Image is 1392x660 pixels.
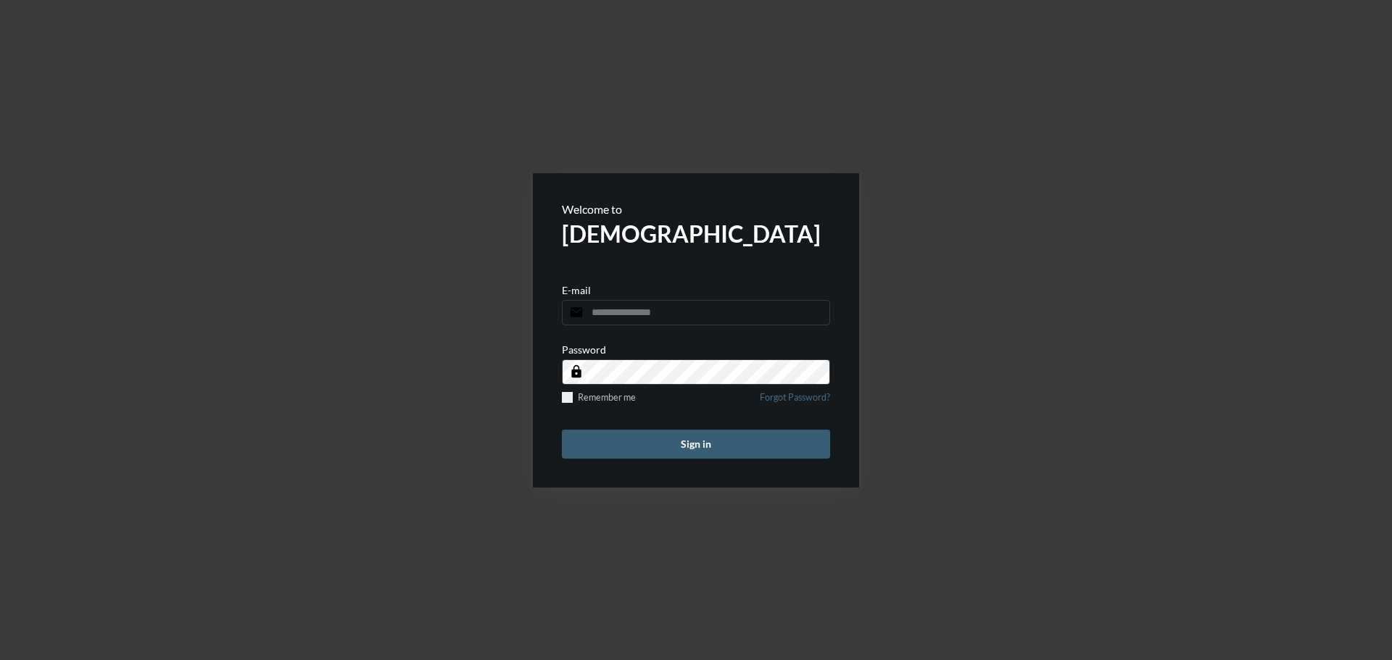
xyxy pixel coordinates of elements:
[562,202,830,216] p: Welcome to
[562,430,830,459] button: Sign in
[562,220,830,248] h2: [DEMOGRAPHIC_DATA]
[562,284,591,296] p: E-mail
[562,343,606,356] p: Password
[562,392,636,403] label: Remember me
[760,392,830,412] a: Forgot Password?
